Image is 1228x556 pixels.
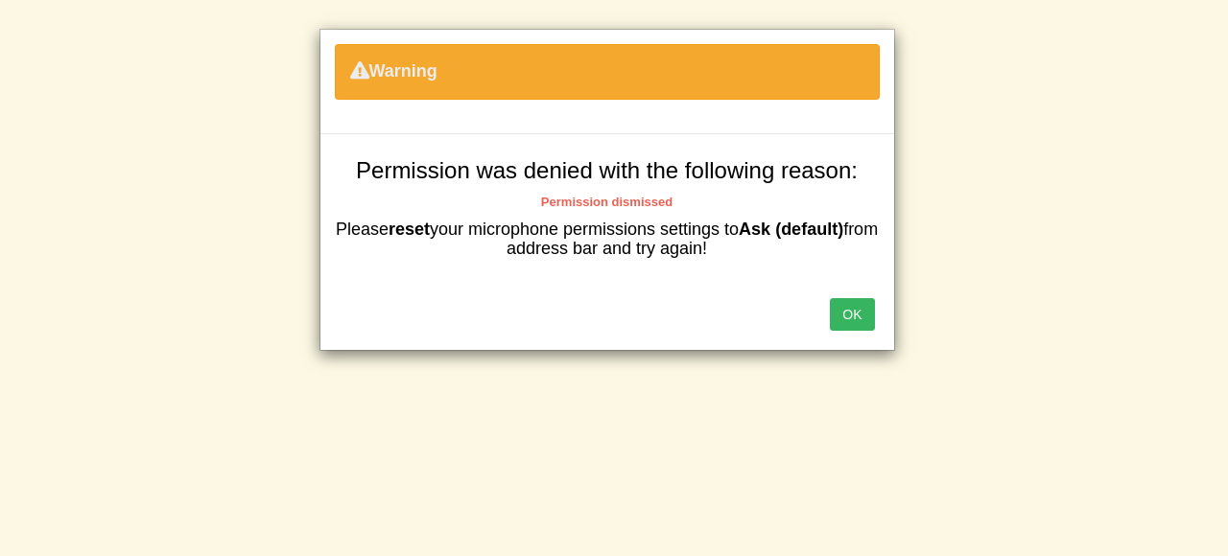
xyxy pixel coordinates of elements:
h3: Permission was denied with the following reason: [335,158,880,183]
b: Permission dismissed [541,195,673,209]
button: OK [830,298,874,331]
div: Warning [335,44,880,100]
b: Ask (default) [739,220,843,239]
b: reset [389,220,430,239]
h4: Please your microphone permissions settings to from address bar and try again! [335,220,880,259]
